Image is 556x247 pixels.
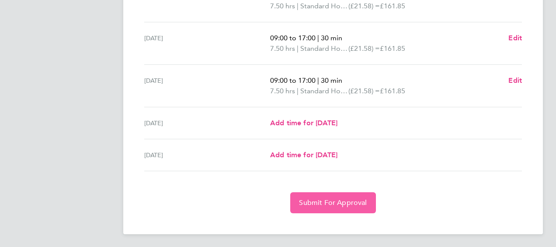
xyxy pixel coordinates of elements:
[508,75,522,86] a: Edit
[508,33,522,43] a: Edit
[270,150,337,160] a: Add time for [DATE]
[317,76,319,85] span: |
[297,44,299,53] span: |
[380,44,405,53] span: £161.85
[299,198,367,207] span: Submit For Approval
[144,75,270,96] div: [DATE]
[297,2,299,10] span: |
[144,150,270,160] div: [DATE]
[270,87,295,95] span: 7.50 hrs
[321,76,342,85] span: 30 min
[270,44,295,53] span: 7.50 hrs
[270,76,316,85] span: 09:00 to 17:00
[508,34,522,42] span: Edit
[144,118,270,128] div: [DATE]
[270,34,316,42] span: 09:00 to 17:00
[300,1,348,11] span: Standard Hourly
[290,192,375,213] button: Submit For Approval
[144,33,270,54] div: [DATE]
[380,87,405,95] span: £161.85
[321,34,342,42] span: 30 min
[508,76,522,85] span: Edit
[270,118,337,128] a: Add time for [DATE]
[348,87,380,95] span: (£21.58) =
[348,44,380,53] span: (£21.58) =
[270,119,337,127] span: Add time for [DATE]
[348,2,380,10] span: (£21.58) =
[300,43,348,54] span: Standard Hourly
[297,87,299,95] span: |
[317,34,319,42] span: |
[270,2,295,10] span: 7.50 hrs
[380,2,405,10] span: £161.85
[270,151,337,159] span: Add time for [DATE]
[300,86,348,96] span: Standard Hourly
